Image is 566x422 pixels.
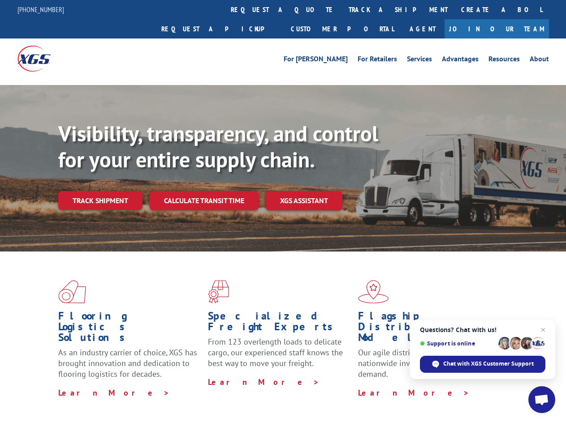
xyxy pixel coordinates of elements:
a: For Retailers [358,55,397,65]
a: Advantages [442,55,479,65]
span: Questions? Chat with us! [420,326,545,333]
a: About [530,55,549,65]
span: Our agile distribution network gives you nationwide inventory management on demand. [358,347,498,379]
img: xgs-icon-flagship-distribution-model-red [358,280,389,303]
a: Customer Portal [284,19,401,38]
h1: Specialized Freight Experts [208,311,351,337]
a: Agent [401,19,445,38]
img: xgs-icon-total-supply-chain-intelligence-red [58,280,86,303]
a: Resources [488,55,520,65]
a: For [PERSON_NAME] [284,55,348,65]
a: Learn More > [358,388,470,398]
img: xgs-icon-focused-on-flooring-red [208,280,229,303]
a: Services [407,55,432,65]
a: Request a pickup [155,19,284,38]
a: Calculate transit time [150,191,259,210]
span: Chat with XGS Customer Support [420,356,545,373]
a: Join Our Team [445,19,549,38]
a: Open chat [528,386,555,413]
a: Track shipment [58,191,143,210]
span: Support is online [420,340,495,347]
a: XGS ASSISTANT [266,191,342,210]
h1: Flooring Logistics Solutions [58,311,201,347]
a: Learn More > [58,388,170,398]
p: From 123 overlength loads to delicate cargo, our experienced staff knows the best way to move you... [208,337,351,376]
b: Visibility, transparency, and control for your entire supply chain. [58,119,378,173]
h1: Flagship Distribution Model [358,311,501,347]
span: Chat with XGS Customer Support [443,360,534,368]
a: Learn More > [208,377,320,387]
a: [PHONE_NUMBER] [17,5,64,14]
span: As an industry carrier of choice, XGS has brought innovation and dedication to flooring logistics... [58,347,197,379]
